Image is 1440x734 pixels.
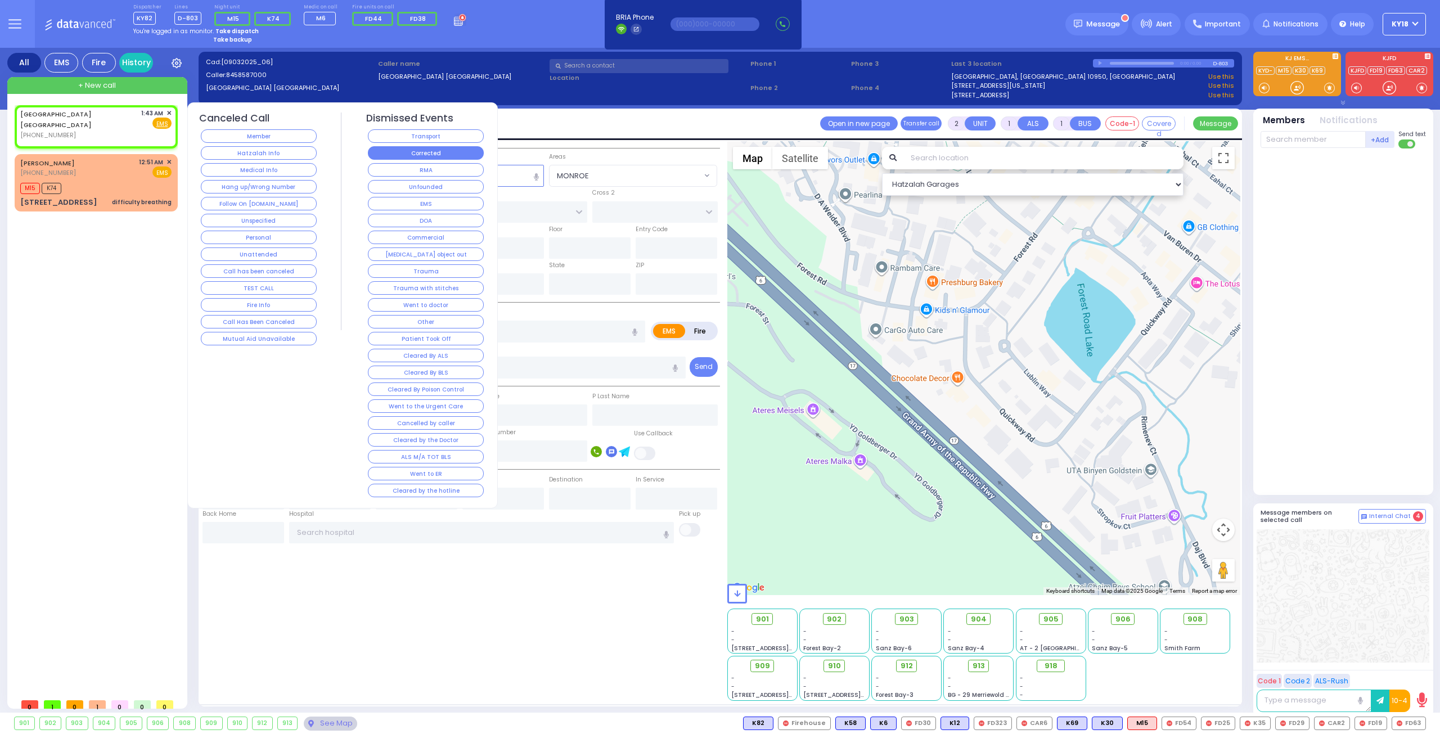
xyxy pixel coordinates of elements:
[906,721,912,726] img: red-radio-icon.svg
[66,700,83,709] span: 0
[1127,717,1157,730] div: M15
[201,231,317,244] button: Personal
[783,721,789,726] img: red-radio-icon.svg
[1187,614,1203,625] span: 908
[82,53,116,73] div: Fire
[378,72,546,82] label: [GEOGRAPHIC_DATA] [GEOGRAPHIC_DATA]
[743,717,773,730] div: K82
[368,247,484,261] button: [MEDICAL_DATA] object out
[1208,91,1234,100] a: Use this
[1320,114,1378,127] button: Notifications
[1020,691,1082,699] div: -
[1354,717,1387,730] div: FD19
[368,467,484,480] button: Went to ER
[1162,717,1196,730] div: FD54
[201,717,222,730] div: 909
[803,682,807,691] span: -
[111,700,128,709] span: 0
[1127,717,1157,730] div: ALS
[1366,131,1395,148] button: +Add
[20,183,40,194] span: M15
[1045,660,1057,672] span: 918
[368,450,484,463] button: ALS M/A TOT BLS
[870,717,897,730] div: K6
[133,27,214,35] span: You're logged in as monitor.
[316,13,326,22] span: M6
[368,349,484,362] button: Cleared By ALS
[174,717,195,730] div: 908
[1240,717,1271,730] div: K35
[1156,19,1172,29] span: Alert
[1261,131,1366,148] input: Search member
[139,158,163,166] span: 12:51 AM
[803,636,807,644] span: -
[1043,614,1059,625] span: 905
[940,717,969,730] div: K12
[201,146,317,160] button: Hatzalah Info
[199,112,269,124] h4: Canceled Call
[731,644,838,652] span: [STREET_ADDRESS][PERSON_NAME]
[951,59,1093,69] label: Last 3 location
[89,700,106,709] span: 1
[1164,627,1168,636] span: -
[368,231,484,244] button: Commercial
[636,261,644,270] label: ZIP
[948,682,951,691] span: -
[253,717,272,730] div: 912
[20,159,75,168] a: [PERSON_NAME]
[1020,627,1023,636] span: -
[750,59,847,69] span: Phone 1
[1261,509,1358,524] h5: Message members on selected call
[1021,721,1027,726] img: red-radio-icon.svg
[557,170,589,182] span: MONROE
[670,17,759,31] input: (000)000-00000
[147,717,169,730] div: 906
[755,660,770,672] span: 909
[550,59,728,73] input: Search a contact
[979,721,984,726] img: red-radio-icon.svg
[876,674,879,682] span: -
[690,357,718,377] button: Send
[201,264,317,278] button: Call has been canceled
[366,112,453,124] h4: Dismissed Events
[1313,674,1350,688] button: ALS-Rush
[1164,644,1200,652] span: Smith Farm
[44,700,61,709] span: 1
[20,110,92,130] a: [GEOGRAPHIC_DATA] [GEOGRAPHIC_DATA]
[1213,59,1234,67] div: D-803
[227,14,239,23] span: M15
[133,12,156,25] span: KY82
[1074,20,1082,28] img: message.svg
[228,717,247,730] div: 910
[368,315,484,328] button: Other
[1016,717,1052,730] div: CAR6
[899,614,914,625] span: 903
[44,53,78,73] div: EMS
[214,4,295,11] label: Night unit
[215,27,259,35] strong: Take dispatch
[1358,509,1426,524] button: Internal Chat 4
[1020,682,1082,691] div: -
[731,674,735,682] span: -
[368,129,484,143] button: Transport
[1389,690,1410,712] button: 10-4
[616,12,654,22] span: BRIA Phone
[133,4,161,11] label: Dispatcher
[156,120,168,128] u: EMS
[201,129,317,143] button: Member
[201,197,317,210] button: Follow On [DOMAIN_NAME]
[1386,66,1405,75] a: FD63
[1208,81,1234,91] a: Use this
[1193,116,1238,130] button: Message
[1245,721,1250,726] img: red-radio-icon.svg
[120,717,142,730] div: 905
[206,83,374,93] label: [GEOGRAPHIC_DATA] [GEOGRAPHIC_DATA]
[1406,66,1427,75] a: CAR2
[1092,627,1095,636] span: -
[201,163,317,177] button: Medical Info
[1105,116,1139,130] button: Code-1
[731,636,735,644] span: -
[940,717,969,730] div: BLS
[550,73,746,83] label: Location
[1309,66,1325,75] a: K69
